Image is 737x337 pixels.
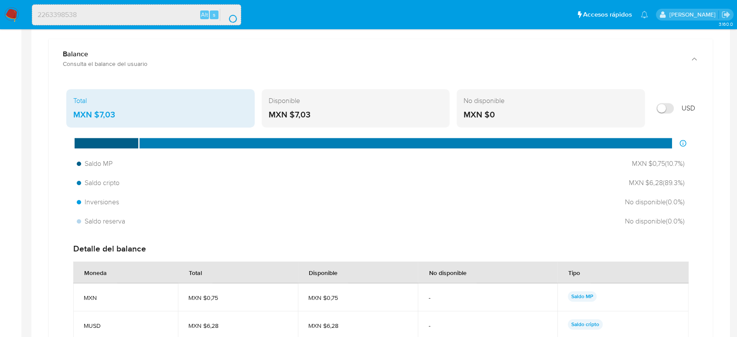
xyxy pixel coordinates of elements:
[32,9,241,21] input: Buscar usuario o caso...
[583,10,632,19] span: Accesos rápidos
[721,10,730,19] a: Salir
[641,11,648,18] a: Notificaciones
[201,10,208,19] span: Alt
[220,9,238,21] button: search-icon
[213,10,215,19] span: s
[669,10,718,19] p: diego.gardunorosas@mercadolibre.com.mx
[718,21,733,28] span: 3.160.0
